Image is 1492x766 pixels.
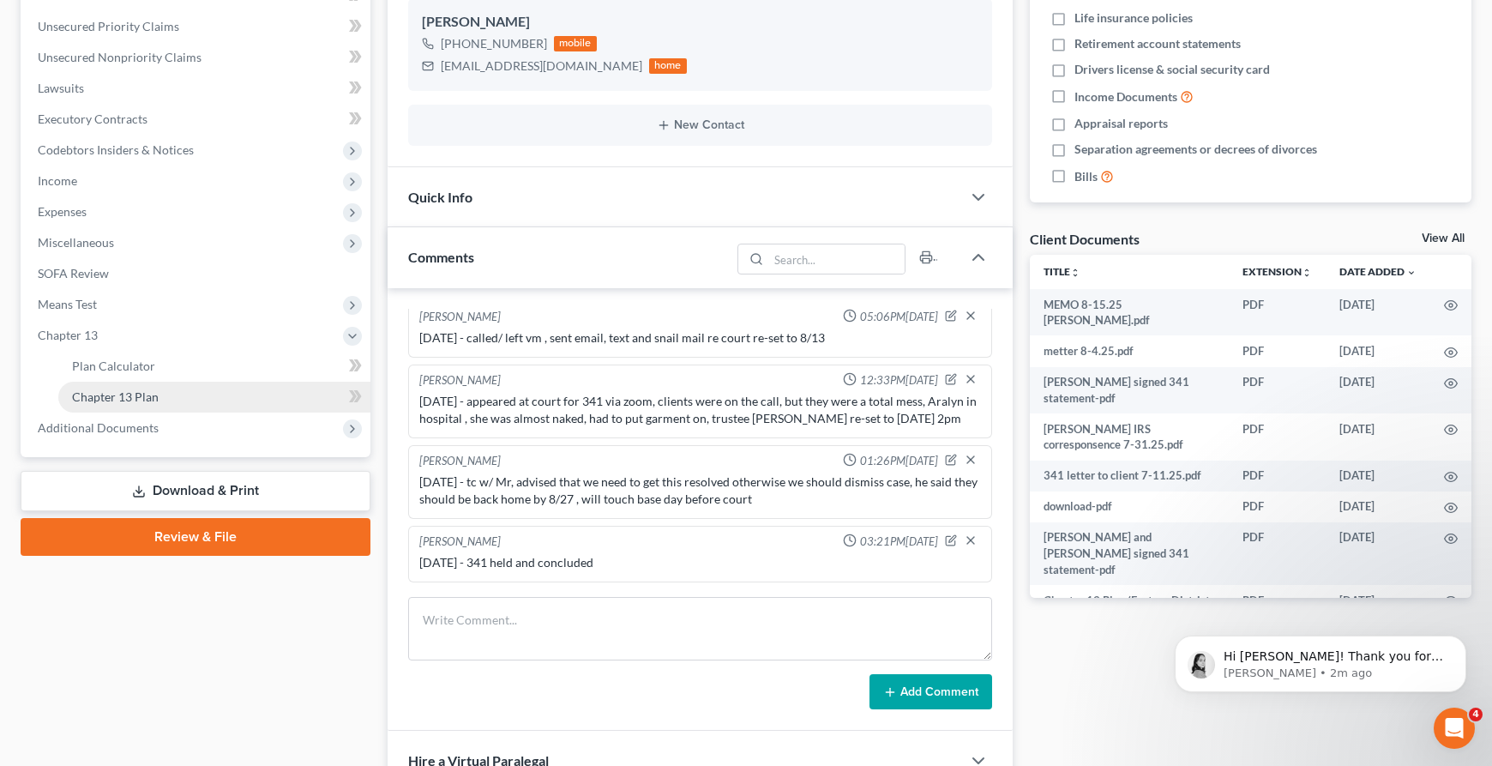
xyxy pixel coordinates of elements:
td: download-pdf [1030,492,1229,522]
td: [DATE] [1326,367,1430,414]
span: Appraisal reports [1074,115,1168,132]
a: Date Added expand_more [1339,265,1417,278]
td: PDF [1229,413,1326,461]
button: New Contact [422,118,978,132]
span: Chapter 13 Plan [72,389,159,404]
span: Drivers license & social security card [1074,61,1270,78]
td: [DATE] [1326,585,1430,632]
div: [DATE] - appeared at court for 341 via zoom, clients were on the call, but they were a total mess... [419,393,981,427]
span: Expenses [38,204,87,219]
td: [DATE] [1326,335,1430,366]
span: Chapter 13 [38,328,98,342]
div: [PHONE_NUMBER] [441,35,547,52]
div: home [649,58,687,74]
span: Codebtors Insiders & Notices [38,142,194,157]
a: Review & File [21,518,370,556]
span: Bills [1074,168,1098,185]
span: 05:06PM[DATE] [860,309,938,325]
span: Executory Contracts [38,112,147,126]
td: PDF [1229,522,1326,585]
button: Add Comment [869,674,992,710]
div: [DATE] - 341 held and concluded [419,554,981,571]
td: MEMO 8-15.25 [PERSON_NAME].pdf [1030,289,1229,336]
td: [DATE] [1326,492,1430,522]
span: Lawsuits [38,81,84,95]
span: Plan Calculator [72,359,155,373]
div: [PERSON_NAME] [419,453,501,470]
td: [PERSON_NAME] and [PERSON_NAME] signed 341 statement-pdf [1030,522,1229,585]
span: Comments [408,249,474,265]
span: Unsecured Priority Claims [38,19,179,33]
span: Income Documents [1074,88,1177,106]
a: Executory Contracts [24,104,370,135]
td: [DATE] [1326,461,1430,492]
a: Chapter 13 Plan [58,382,370,413]
input: Search... [769,244,905,274]
td: 341 letter to client 7-11.25.pdf [1030,461,1229,492]
td: [DATE] [1326,289,1430,336]
a: Unsecured Nonpriority Claims [24,42,370,73]
a: Extensionunfold_more [1242,265,1312,278]
td: metter 8-4.25.pdf [1030,335,1229,366]
td: [PERSON_NAME] signed 341 statement-pdf [1030,367,1229,414]
span: Means Test [38,297,97,311]
span: 03:21PM[DATE] [860,534,938,550]
span: Unsecured Nonpriority Claims [38,50,202,64]
td: PDF [1229,461,1326,492]
td: [PERSON_NAME] IRS corresponsence 7-31.25.pdf [1030,413,1229,461]
span: 12:33PM[DATE] [860,372,938,389]
i: unfold_more [1070,268,1080,278]
a: Lawsuits [24,73,370,104]
a: Unsecured Priority Claims [24,11,370,42]
div: [PERSON_NAME] [422,12,978,33]
i: unfold_more [1302,268,1312,278]
td: PDF [1229,335,1326,366]
span: Miscellaneous [38,235,114,250]
div: mobile [554,36,597,51]
a: SOFA Review [24,258,370,289]
a: Download & Print [21,471,370,511]
td: [DATE] [1326,413,1430,461]
span: Retirement account statements [1074,35,1241,52]
span: Life insurance policies [1074,9,1193,27]
span: Separation agreements or decrees of divorces [1074,141,1317,158]
div: [DATE] - tc w/ Mr, advised that we need to get this resolved otherwise we should dismiss case, he... [419,473,981,508]
iframe: Intercom live chat [1434,708,1475,749]
td: PDF [1229,492,1326,522]
div: [PERSON_NAME] [419,309,501,326]
div: [PERSON_NAME] [419,372,501,389]
div: [EMAIL_ADDRESS][DOMAIN_NAME] [441,57,642,75]
a: Titleunfold_more [1044,265,1080,278]
td: PDF [1229,367,1326,414]
div: [PERSON_NAME] [419,534,501,551]
iframe: Intercom notifications message [1149,600,1492,720]
a: View All [1422,232,1465,244]
td: PDF [1229,585,1326,632]
span: 4 [1469,708,1483,721]
span: Additional Documents [38,420,159,435]
td: Chapter 13 Plan (Eastern District of [US_STATE] - Revised [DATE]) [1030,585,1229,632]
div: [DATE] - called/ left vm , sent email, text and snail mail re court re-set to 8/13 [419,329,981,347]
div: Client Documents [1030,230,1140,248]
span: SOFA Review [38,266,109,280]
span: Income [38,173,77,188]
td: [DATE] [1326,522,1430,585]
span: Quick Info [408,189,472,205]
span: 01:26PM[DATE] [860,453,938,469]
a: Plan Calculator [58,351,370,382]
td: PDF [1229,289,1326,336]
i: expand_more [1406,268,1417,278]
